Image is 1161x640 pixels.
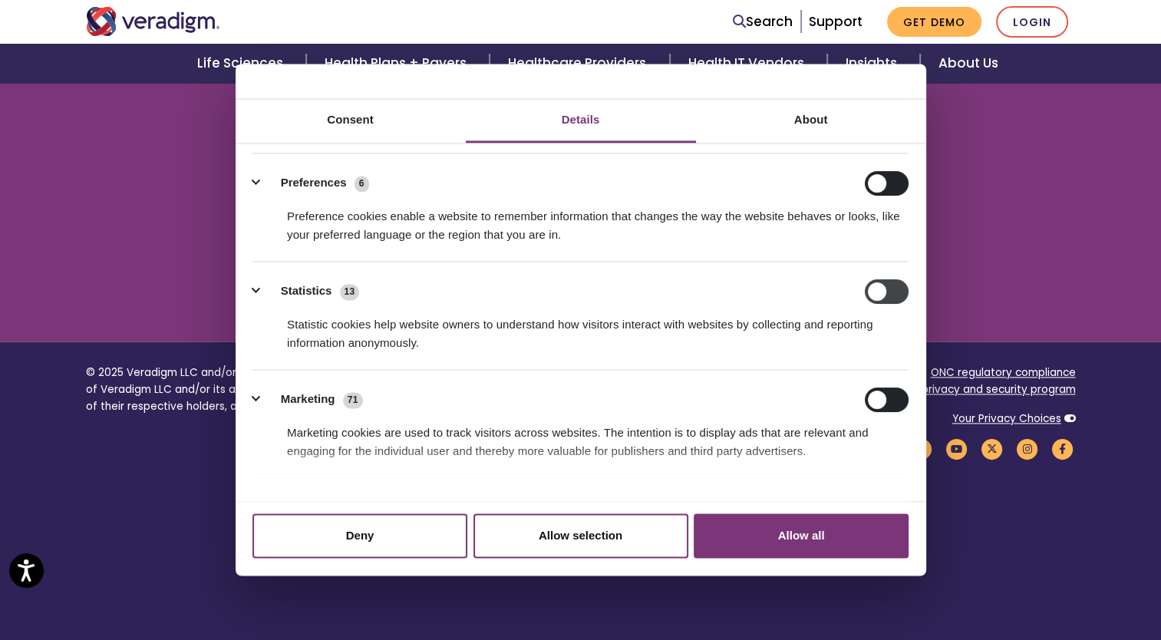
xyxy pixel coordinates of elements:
[466,99,696,143] a: Details
[252,304,909,352] div: Statistic cookies help website owners to understand how visitors interact with websites by collec...
[252,171,378,196] button: Preferences (6)
[809,12,863,31] a: Support
[490,44,669,83] a: Healthcare Providers
[920,44,1017,83] a: About Us
[252,196,909,244] div: Preference cookies enable a website to remember information that changes the way the website beha...
[252,388,372,412] button: Marketing (71)
[86,7,220,36] img: Veradigm logo
[281,283,332,301] label: Statistics
[979,442,1005,457] a: Veradigm Twitter Link
[179,44,306,83] a: Life Sciences
[252,279,369,304] button: Statistics (13)
[281,391,335,409] label: Marketing
[952,411,1061,426] a: Your Privacy Choices
[944,442,970,457] a: Veradigm YouTube Link
[473,513,688,558] button: Allow selection
[931,365,1076,380] a: ONC regulatory compliance
[887,7,981,37] a: Get Demo
[1014,442,1041,457] a: Veradigm Instagram Link
[922,382,1076,397] a: privacy and security program
[252,496,382,515] button: Unclassified (14)
[236,99,466,143] a: Consent
[670,44,827,83] a: Health IT Vendors
[696,99,926,143] a: About
[733,12,793,32] a: Search
[827,44,920,83] a: Insights
[252,513,467,558] button: Deny
[1050,442,1076,457] a: Veradigm Facebook Link
[996,6,1068,38] a: Login
[694,513,909,558] button: Allow all
[252,412,909,460] div: Marketing cookies are used to track visitors across websites. The intention is to display ads tha...
[281,175,347,193] label: Preferences
[306,44,490,83] a: Health Plans + Payers
[86,365,569,414] p: © 2025 Veradigm LLC and/or its affiliates. All rights reserved. Cited marks are the property of V...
